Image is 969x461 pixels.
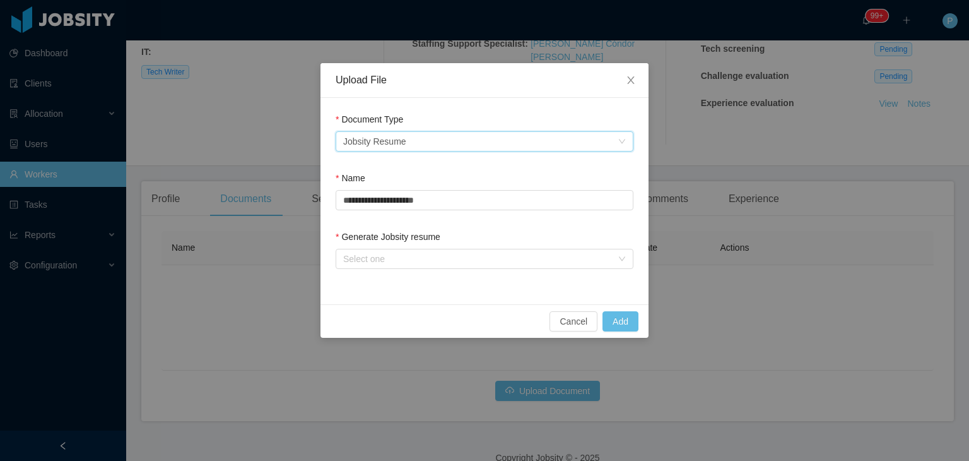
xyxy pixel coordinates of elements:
[618,255,626,264] i: icon: down
[336,73,633,87] div: Upload File
[618,138,626,147] i: icon: down
[336,114,403,124] label: Document Type
[613,63,649,99] button: Close
[343,253,612,265] div: Select one
[626,75,636,85] i: icon: close
[336,173,365,183] label: Name
[549,311,597,332] button: Cancel
[343,132,406,151] div: Jobsity Resume
[336,232,440,242] label: Generate Jobsity resume
[336,190,633,210] input: Name
[602,311,638,332] button: Add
